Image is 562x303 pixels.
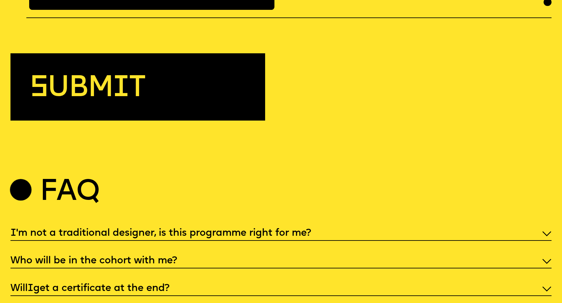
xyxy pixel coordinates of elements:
p: 'm not a traditional designer, is this programme right for me? [10,227,552,240]
button: submit [10,53,265,121]
span: i [113,74,128,103]
p: Who will be in the cohort with me? [10,255,552,268]
span: I [10,228,16,238]
h2: Faq [40,180,99,205]
p: Will get a certificate at the end? [10,282,552,295]
span: I [28,284,33,293]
